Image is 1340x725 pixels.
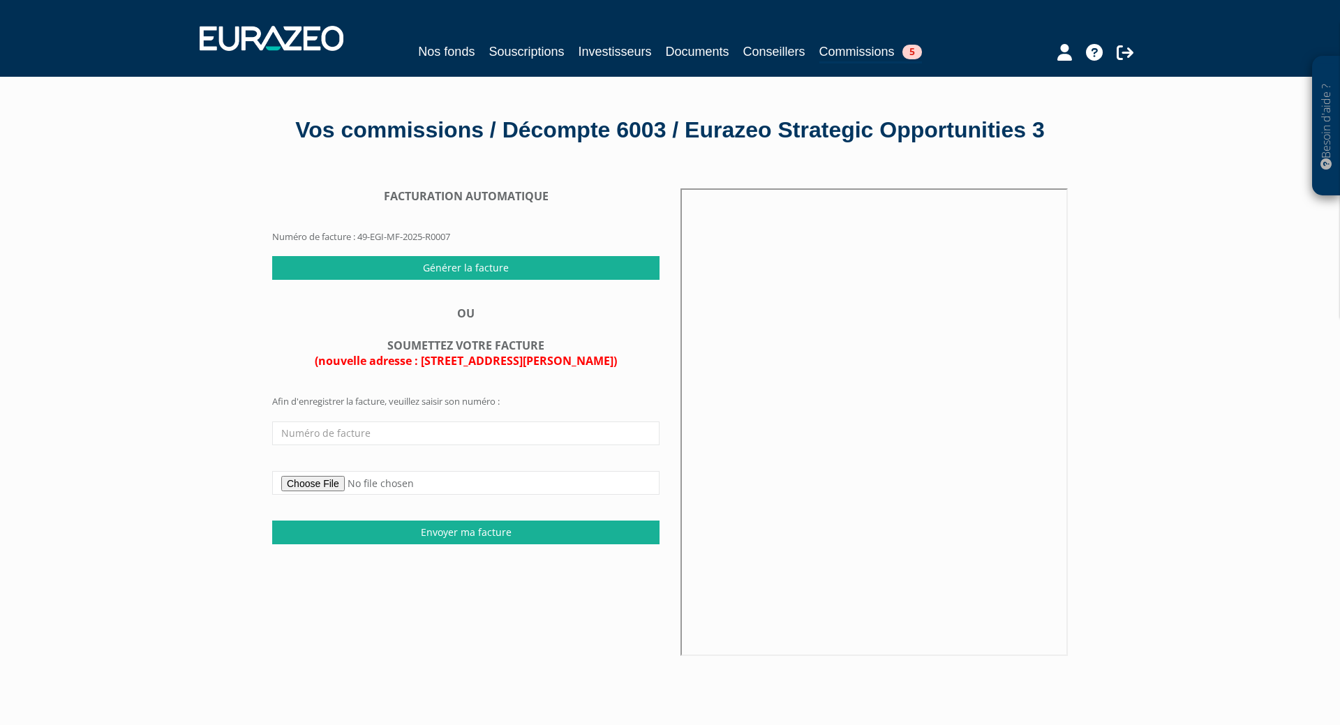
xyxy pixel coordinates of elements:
input: Envoyer ma facture [272,521,660,544]
a: Nos fonds [418,42,475,61]
span: 5 [902,45,922,59]
div: FACTURATION AUTOMATIQUE [272,188,660,204]
form: Afin d'enregistrer la facture, veuillez saisir son numéro : [272,395,660,544]
div: OU SOUMETTEZ VOTRE FACTURE [272,306,660,369]
a: Conseillers [743,42,805,61]
span: (nouvelle adresse : [STREET_ADDRESS][PERSON_NAME]) [315,353,617,368]
a: Documents [666,42,729,61]
p: Besoin d'aide ? [1318,63,1334,189]
img: 1732889491-logotype_eurazeo_blanc_rvb.png [200,26,343,51]
a: Commissions5 [819,42,922,63]
a: Investisseurs [578,42,651,61]
a: Souscriptions [489,42,564,61]
input: Numéro de facture [272,421,660,445]
div: Vos commissions / Décompte 6003 / Eurazeo Strategic Opportunities 3 [272,114,1068,147]
input: Générer la facture [272,256,660,280]
form: Numéro de facture : 49-EGI-MF-2025-R0007 [272,188,660,256]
